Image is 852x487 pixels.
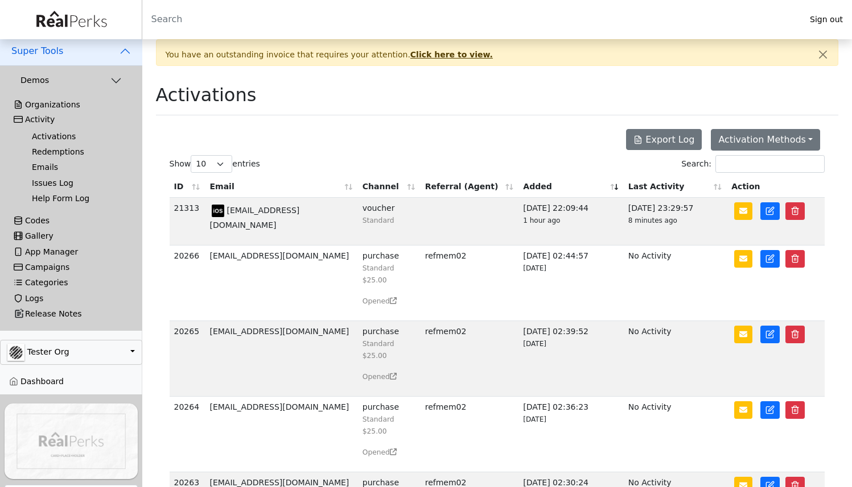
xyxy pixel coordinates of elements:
td: [EMAIL_ADDRESS][DOMAIN_NAME] [205,198,357,245]
span: 8 minutes ago [628,217,677,224]
a: Gallery [5,228,138,244]
img: real_perks_logo-01.svg [30,7,112,32]
span: You have an outstanding invoice that requires your attention. [166,49,493,61]
a: Sign out [801,12,852,27]
td: 20266 [170,245,205,321]
a: Issues Log [23,176,129,191]
span: Export Log [645,134,694,145]
th: Action [727,176,825,198]
th: Referral (Agent): activate to sort column ascending [421,176,519,198]
small: Standard $25.00 [363,264,394,284]
button: Close [817,49,829,61]
label: Show entries [170,155,260,173]
a: Click here to view. [410,50,493,59]
td: voucher [358,198,421,245]
td: 21313 [170,198,205,245]
td: refmem02 [421,321,519,397]
td: [EMAIL_ADDRESS][DOMAIN_NAME] [205,397,357,472]
small: Opened [363,373,397,381]
img: U8HXMXayUXsSc1Alc1IDB2kpbY6ZdzOhJPckFyi9.jpg [7,344,24,361]
small: Standard $25.00 [363,340,394,360]
label: Search: [681,155,825,173]
td: purchase [358,245,421,321]
a: App Manager [5,244,138,259]
button: Activation Methods [711,129,820,151]
td: No Activity [624,397,727,472]
button: Export Log [626,129,702,150]
: Opened [363,295,416,307]
td: purchase [358,321,421,397]
small: Opened [363,297,397,305]
small: Standard $25.00 [363,415,394,435]
th: Channel: activate to sort column ascending [358,176,421,198]
a: Redemptions [23,144,129,160]
td: [EMAIL_ADDRESS][DOMAIN_NAME] [205,321,357,397]
a: Activations [23,129,129,144]
td: purchase [358,397,421,472]
span: 1 hour ago [523,217,560,224]
input: Search: [715,155,825,173]
: Opened [363,371,416,382]
a: Help Form Log [23,191,129,206]
input: Search [142,6,801,33]
a: Organizations [5,97,138,113]
th: Added: activate to sort column ascending [518,176,623,198]
span: [DATE] [523,340,546,348]
td: [DATE] 23:29:57 [624,198,727,245]
td: 20265 [170,321,205,397]
th: Last Activity: activate to sort column ascending [624,176,727,198]
small: Opened [363,448,397,456]
span: [DATE] [523,415,546,423]
td: [DATE] 02:36:23 [518,397,623,472]
a: Codes [5,213,138,228]
span: [DATE] [523,264,546,272]
td: [DATE] 02:44:57 [518,245,623,321]
img: YwTeL3jZSrAT56iJcvSStD5YpDe8igg4lYGgStdL.png [5,403,138,479]
td: refmem02 [421,397,519,472]
th: Email: activate to sort column ascending [205,176,357,198]
select: Showentries [191,155,232,173]
small: Standard [363,217,394,224]
a: Campaigns [5,260,138,275]
td: refmem02 [421,245,519,321]
td: [DATE] 02:39:52 [518,321,623,397]
span: model: iPhone 13 mini 5.4in device: ios id: EA520E36-9B64-4007-ABBD-00210697C5DA [209,206,227,215]
a: Logs [5,290,138,306]
a: Categories [5,275,138,290]
td: 20264 [170,397,205,472]
div: Activity [14,115,129,124]
td: No Activity [624,245,727,321]
h1: Activations [156,84,257,106]
td: [DATE] 22:09:44 [518,198,623,245]
a: Emails [23,160,129,175]
: Opened [363,446,416,458]
td: [EMAIL_ADDRESS][DOMAIN_NAME] [205,245,357,321]
td: No Activity [624,321,727,397]
th: ID: activate to sort column ascending [170,176,205,198]
a: Release Notes [5,306,138,322]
